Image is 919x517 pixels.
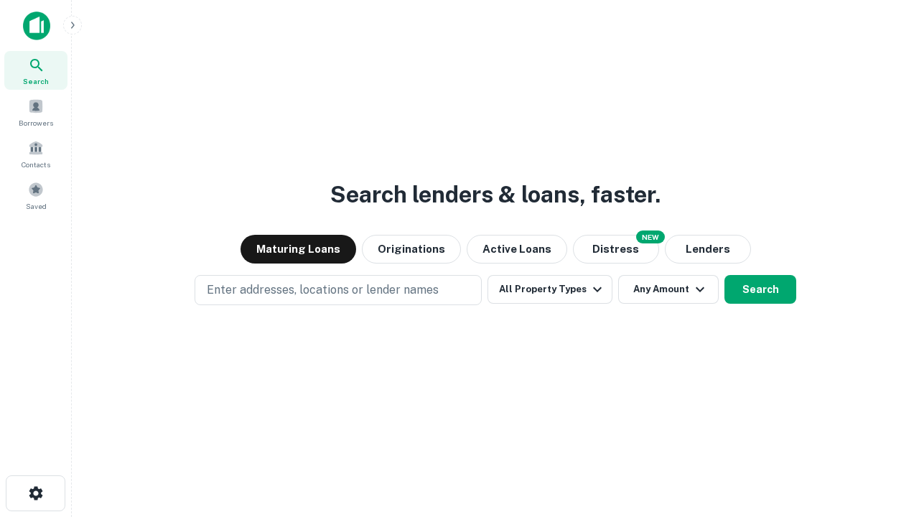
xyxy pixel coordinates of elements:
[488,275,612,304] button: All Property Types
[467,235,567,264] button: Active Loans
[362,235,461,264] button: Originations
[618,275,719,304] button: Any Amount
[26,200,47,212] span: Saved
[241,235,356,264] button: Maturing Loans
[195,275,482,305] button: Enter addresses, locations or lender names
[636,230,665,243] div: NEW
[665,235,751,264] button: Lenders
[23,11,50,40] img: capitalize-icon.png
[23,75,49,87] span: Search
[330,177,661,212] h3: Search lenders & loans, faster.
[847,402,919,471] iframe: Chat Widget
[573,235,659,264] button: Search distressed loans with lien and other non-mortgage details.
[22,159,50,170] span: Contacts
[4,134,67,173] a: Contacts
[19,117,53,129] span: Borrowers
[4,176,67,215] a: Saved
[4,51,67,90] a: Search
[724,275,796,304] button: Search
[207,281,439,299] p: Enter addresses, locations or lender names
[4,93,67,131] a: Borrowers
